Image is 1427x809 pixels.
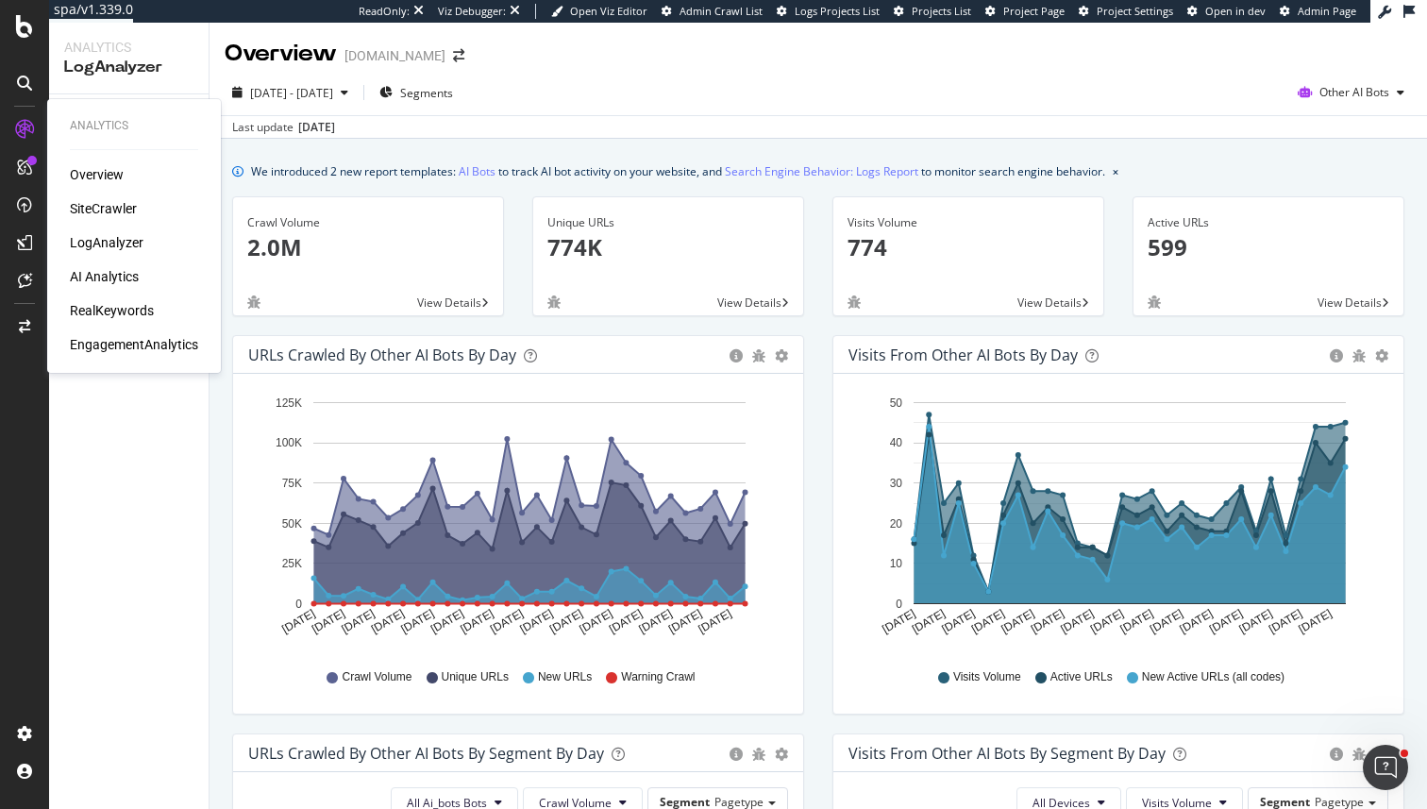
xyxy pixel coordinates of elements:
text: [DATE] [969,607,1007,636]
span: View Details [417,295,481,311]
a: Project Settings [1079,4,1173,19]
span: Admin Crawl List [680,4,763,18]
text: [DATE] [488,607,526,636]
p: 774K [547,231,789,263]
div: Unique URLs [547,214,789,231]
text: [DATE] [880,607,917,636]
a: EngagementAnalytics [70,335,198,354]
div: gear [1375,349,1388,362]
div: Visits from Other AI Bots By Segment By Day [848,744,1166,763]
text: [DATE] [666,607,704,636]
text: [DATE] [1297,607,1335,636]
div: circle-info [1330,748,1343,761]
text: [DATE] [1088,607,1126,636]
span: Active URLs [1050,669,1113,685]
button: [DATE] - [DATE] [225,77,356,108]
text: 75K [282,477,302,490]
span: Crawl Volume [342,669,411,685]
a: Search Engine Behavior: Logs Report [725,161,918,181]
span: New URLs [538,669,592,685]
div: info banner [232,161,1404,181]
text: 0 [295,598,302,611]
div: Visits Volume [848,214,1089,231]
text: 25K [282,557,302,570]
text: [DATE] [518,607,556,636]
text: [DATE] [1058,607,1096,636]
div: Visits from Other AI Bots by day [848,346,1078,364]
div: gear [775,349,788,362]
button: Segments [372,77,461,108]
div: bug [1352,748,1366,761]
text: [DATE] [578,607,615,636]
span: View Details [717,295,781,311]
span: Unique URLs [442,669,509,685]
text: [DATE] [1178,607,1216,636]
a: AI Bots [459,161,495,181]
a: Open in dev [1187,4,1266,19]
text: 30 [890,477,903,490]
span: View Details [1017,295,1082,311]
div: Analytics [64,38,193,57]
div: AI Analytics [70,267,139,286]
text: 20 [890,517,903,531]
div: LogAnalyzer [64,57,193,78]
span: Segments [400,85,453,101]
div: We introduced 2 new report templates: to track AI bot activity on your website, and to monitor se... [251,161,1105,181]
div: Analytics [70,118,198,134]
svg: A chart. [848,389,1388,651]
div: bug [752,748,765,761]
div: Viz Debugger: [438,4,506,19]
div: Last update [232,119,335,136]
a: RealKeywords [70,301,154,320]
span: Visits Volume [953,669,1021,685]
div: arrow-right-arrow-left [453,49,464,62]
text: [DATE] [697,607,734,636]
div: URLs Crawled by Other AI Bots By Segment By Day [248,744,604,763]
span: Admin Page [1298,4,1356,18]
span: [DATE] - [DATE] [250,85,333,101]
span: Projects List [912,4,971,18]
a: SiteCrawler [70,199,137,218]
a: Project Page [985,4,1065,19]
iframe: Intercom live chat [1363,745,1408,790]
text: [DATE] [607,607,645,636]
div: bug [1352,349,1366,362]
button: close banner [1108,158,1123,185]
button: Other AI Bots [1290,77,1412,108]
div: bug [247,295,260,309]
span: Open Viz Editor [570,4,647,18]
p: 599 [1148,231,1389,263]
text: [DATE] [1207,607,1245,636]
text: 0 [896,598,902,611]
span: View Details [1318,295,1382,311]
div: ReadOnly: [359,4,410,19]
text: 10 [890,557,903,570]
text: [DATE] [1267,607,1304,636]
text: [DATE] [1029,607,1066,636]
div: bug [1148,295,1161,309]
text: [DATE] [458,607,495,636]
p: 774 [848,231,1089,263]
div: [DOMAIN_NAME] [344,46,445,65]
text: [DATE] [1237,607,1275,636]
text: 40 [890,437,903,450]
p: 2.0M [247,231,489,263]
div: [DATE] [298,119,335,136]
div: bug [547,295,561,309]
svg: A chart. [248,389,788,651]
text: 50K [282,517,302,531]
a: Open Viz Editor [551,4,647,19]
div: LogAnalyzer [70,233,143,252]
text: [DATE] [398,607,436,636]
div: circle-info [1330,349,1343,362]
text: [DATE] [910,607,948,636]
span: Project Settings [1097,4,1173,18]
text: [DATE] [1148,607,1185,636]
text: [DATE] [339,607,377,636]
text: 100K [276,437,302,450]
